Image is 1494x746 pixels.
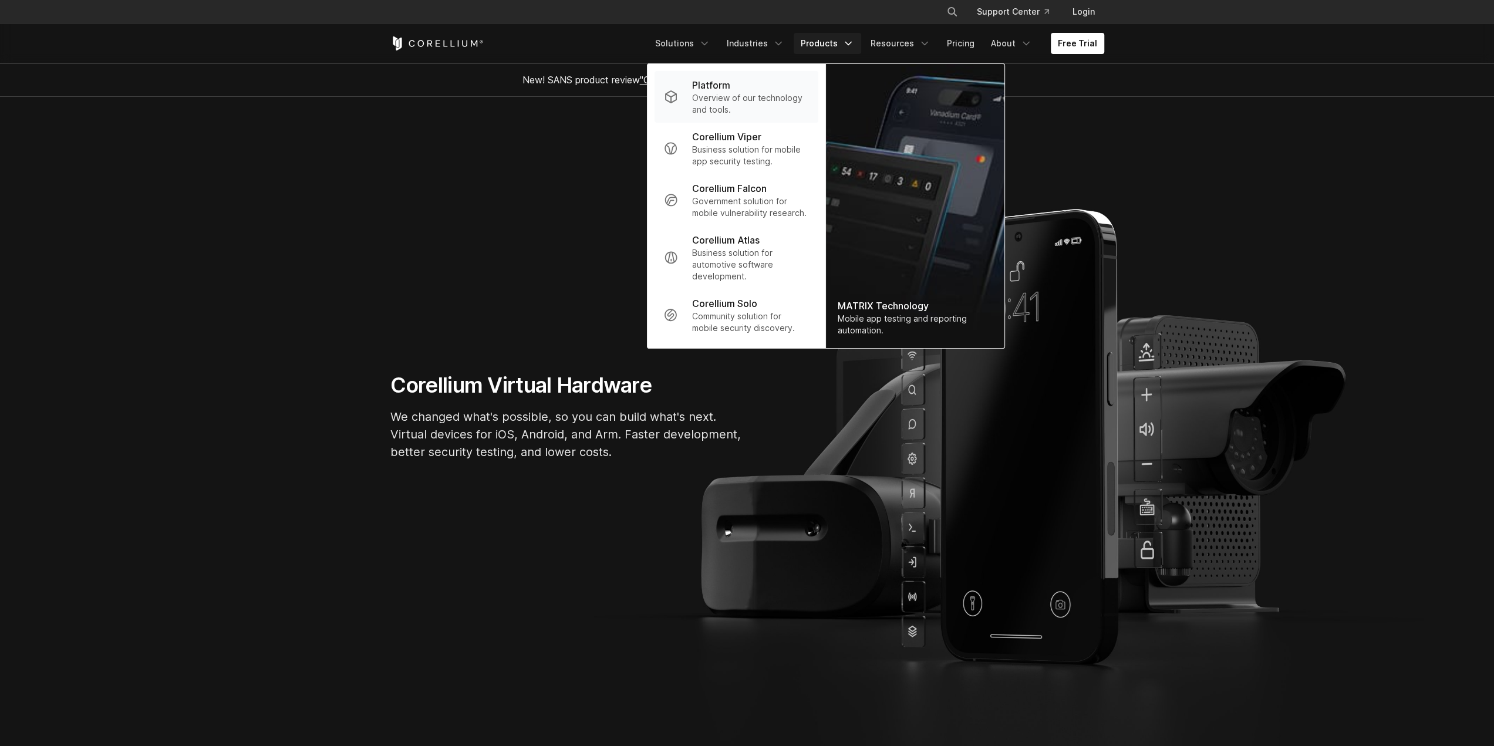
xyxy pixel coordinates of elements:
[720,33,791,54] a: Industries
[1063,1,1104,22] a: Login
[825,64,1004,348] a: MATRIX Technology Mobile app testing and reporting automation.
[837,313,992,336] div: Mobile app testing and reporting automation.
[654,289,818,341] a: Corellium Solo Community solution for mobile security discovery.
[692,181,766,195] p: Corellium Falcon
[692,195,808,219] p: Government solution for mobile vulnerability research.
[794,33,861,54] a: Products
[692,92,808,116] p: Overview of our technology and tools.
[522,74,972,86] span: New! SANS product review now available.
[692,296,757,310] p: Corellium Solo
[640,74,910,86] a: "Collaborative Mobile App Security Development and Analysis"
[654,174,818,226] a: Corellium Falcon Government solution for mobile vulnerability research.
[837,299,992,313] div: MATRIX Technology
[864,33,937,54] a: Resources
[825,64,1004,348] img: Matrix_WebNav_1x
[648,33,717,54] a: Solutions
[692,247,808,282] p: Business solution for automotive software development.
[390,36,484,50] a: Corellium Home
[390,408,743,461] p: We changed what's possible, so you can build what's next. Virtual devices for iOS, Android, and A...
[692,78,730,92] p: Platform
[932,1,1104,22] div: Navigation Menu
[692,144,808,167] p: Business solution for mobile app security testing.
[1051,33,1104,54] a: Free Trial
[984,33,1039,54] a: About
[942,1,963,22] button: Search
[654,123,818,174] a: Corellium Viper Business solution for mobile app security testing.
[692,130,761,144] p: Corellium Viper
[648,33,1104,54] div: Navigation Menu
[390,372,743,399] h1: Corellium Virtual Hardware
[940,33,982,54] a: Pricing
[967,1,1058,22] a: Support Center
[692,233,759,247] p: Corellium Atlas
[654,71,818,123] a: Platform Overview of our technology and tools.
[692,310,808,334] p: Community solution for mobile security discovery.
[654,226,818,289] a: Corellium Atlas Business solution for automotive software development.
